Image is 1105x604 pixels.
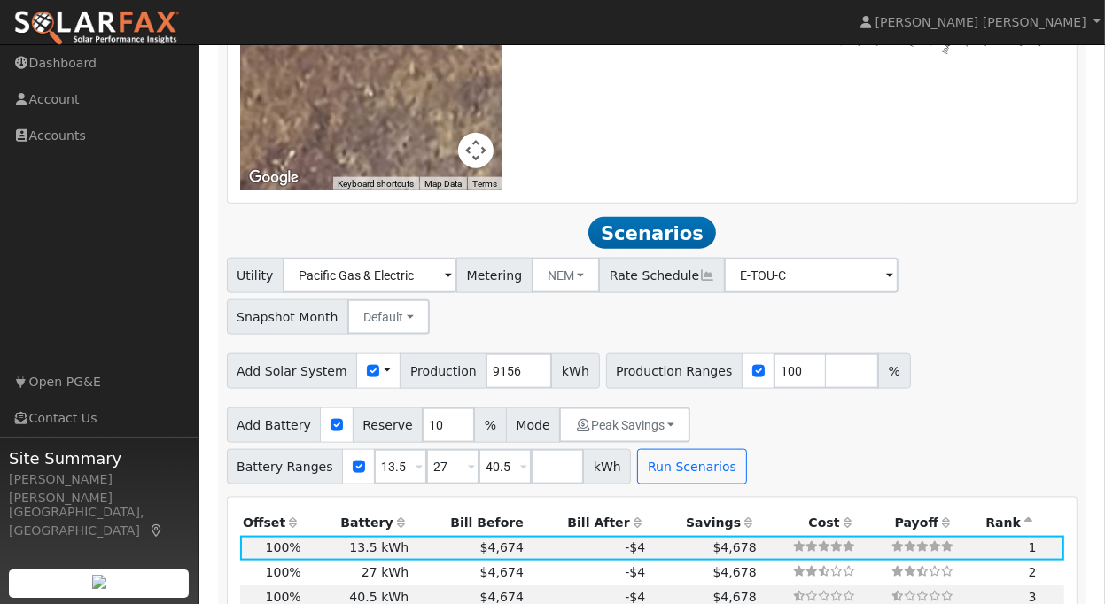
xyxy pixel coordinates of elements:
[895,515,938,530] span: Payoff
[1000,35,1010,46] text: Oct
[227,353,358,389] span: Add Solar System
[532,258,601,293] button: NEM
[637,449,746,484] button: Run Scenarios
[625,565,645,579] span: -$4
[472,179,497,189] a: Terms (opens in new tab)
[266,590,301,604] span: 100%
[1029,565,1037,579] span: 2
[985,515,1021,530] span: Rank
[304,511,411,536] th: Battery
[474,407,506,443] span: %
[304,561,411,585] td: 27 kWh
[480,590,524,604] span: $4,674
[713,540,757,554] span: $4,678
[837,35,846,47] text: Jan
[1029,590,1037,604] span: 3
[928,35,938,47] text: Jun
[1018,35,1029,48] text: Nov
[9,446,190,470] span: Site Summary
[458,133,494,168] button: Map camera controls
[149,523,165,538] a: Map
[599,258,725,293] span: Rate Schedule
[878,353,910,389] span: %
[480,540,524,554] span: $4,674
[400,353,486,389] span: Production
[873,35,883,47] text: Mar
[551,353,599,389] span: kWh
[891,35,902,46] text: Apr
[266,540,301,554] span: 100%
[625,540,645,554] span: -$4
[245,166,303,190] a: Open this area in Google Maps (opens a new window)
[304,536,411,561] td: 13.5 kWh
[1029,540,1037,554] span: 1
[506,407,560,443] span: Mode
[9,503,190,540] div: [GEOGRAPHIC_DATA], [GEOGRAPHIC_DATA]
[808,515,839,530] span: Cost
[456,258,533,293] span: Metering
[480,565,524,579] span: $4,674
[713,590,757,604] span: $4,678
[227,449,344,484] span: Battery Ranges
[559,407,690,443] button: Peak Savings
[412,511,527,536] th: Bill Before
[583,449,631,484] span: kWh
[713,565,757,579] span: $4,678
[227,299,349,335] span: Snapshot Month
[283,258,457,293] input: Select a Utility
[266,565,301,579] span: 100%
[227,407,322,443] span: Add Battery
[9,470,190,507] div: [PERSON_NAME] [PERSON_NAME]
[625,590,645,604] span: -$4
[942,35,956,55] text: [DATE]
[353,407,424,443] span: Reserve
[855,35,865,48] text: Feb
[227,258,284,293] span: Utility
[1037,35,1047,48] text: Dec
[347,299,430,335] button: Default
[588,217,715,249] span: Scenarios
[686,515,741,530] span: Savings
[13,10,180,47] img: SolarFax
[424,178,462,190] button: Map Data
[245,166,303,190] img: Google
[875,15,1086,29] span: [PERSON_NAME] [PERSON_NAME]
[240,511,305,536] th: Offset
[526,511,648,536] th: Bill After
[338,178,414,190] button: Keyboard shortcuts
[724,258,899,293] input: Select a Rate Schedule
[606,353,743,389] span: Production Ranges
[92,575,106,589] img: retrieve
